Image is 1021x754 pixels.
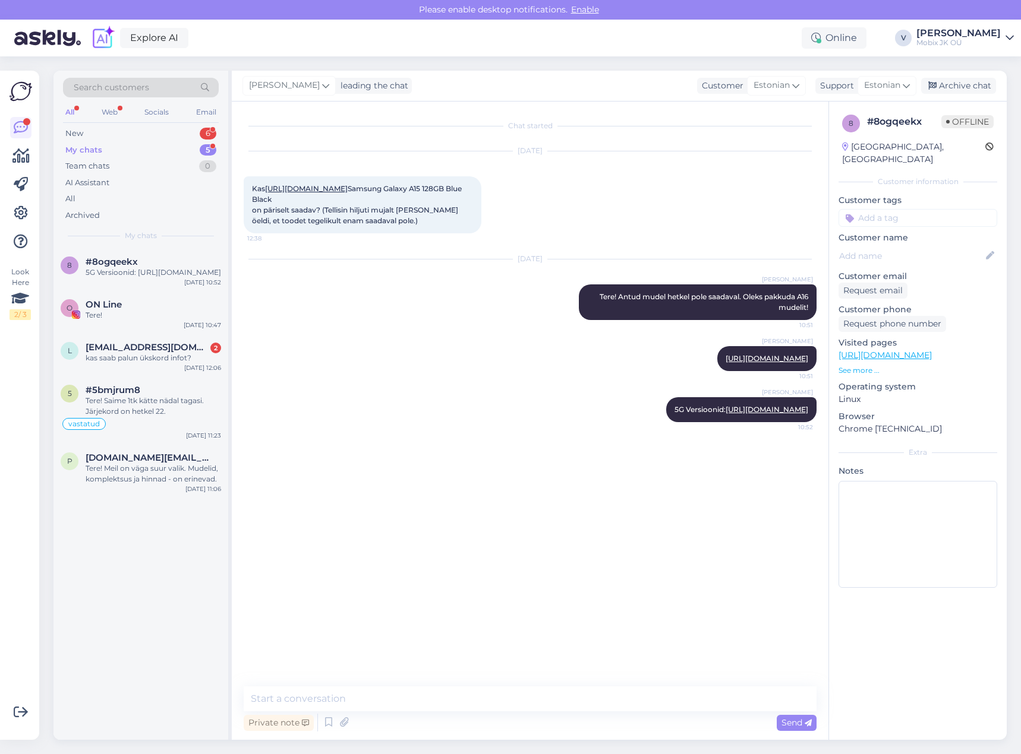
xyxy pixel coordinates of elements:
span: #8ogqeekx [86,256,138,267]
div: Customer [697,80,743,92]
span: 12:38 [247,234,292,243]
div: My chats [65,144,102,156]
span: 10:52 [768,423,813,432]
span: pille.link@outlook.com [86,452,209,463]
p: Customer email [839,270,997,283]
a: [URL][DOMAIN_NAME] [839,350,932,360]
img: Askly Logo [10,80,32,103]
div: 5 [200,144,216,156]
span: #5bmjrum8 [86,385,140,395]
a: [URL][DOMAIN_NAME] [265,184,348,193]
span: [PERSON_NAME] [249,79,320,92]
a: Explore AI [120,28,188,48]
div: Archived [65,210,100,221]
img: explore-ai [90,26,115,50]
div: [DATE] 12:06 [184,363,221,372]
span: Estonian [754,79,790,92]
div: V [895,30,912,46]
div: Socials [142,104,171,120]
div: [DATE] [244,145,817,156]
span: 10:51 [768,372,813,381]
div: [PERSON_NAME] [916,28,1001,38]
span: Kas Samsung Galaxy A15 128GB Blue Black on päriselt saadav? (Tellisin hiljuti mujalt [PERSON_NAME... [252,184,464,225]
span: l [68,346,72,355]
span: Search customers [74,81,149,94]
div: Email [194,104,219,120]
p: Linux [839,393,997,405]
input: Add name [839,249,984,262]
div: Tere! Saime 1tk kätte nädal tagasi. Järjekord on hetkel 22. [86,395,221,417]
div: Team chats [65,160,109,172]
p: Customer name [839,232,997,244]
div: Archive chat [921,78,996,94]
div: All [65,193,75,205]
div: New [65,128,83,140]
p: See more ... [839,365,997,376]
div: Extra [839,447,997,458]
div: 6 [200,128,216,140]
div: Web [99,104,120,120]
p: Visited pages [839,337,997,349]
span: Send [781,717,812,728]
p: Customer tags [839,194,997,207]
span: vastatud [68,420,100,427]
div: 2 [210,343,221,353]
span: 5G Versioonid: [675,405,808,414]
span: 10:51 [768,321,813,330]
p: Notes [839,465,997,477]
div: 5G Versioonid: [URL][DOMAIN_NAME] [86,267,221,278]
div: [GEOGRAPHIC_DATA], [GEOGRAPHIC_DATA] [842,141,985,166]
div: All [63,104,77,120]
span: Offline [941,115,994,128]
a: [PERSON_NAME]Mobix JK OÜ [916,28,1014,47]
div: [DATE] 10:52 [184,278,221,287]
span: liinalindau@gmail.com [86,342,209,353]
span: 8 [849,119,853,128]
span: [PERSON_NAME] [762,275,813,284]
span: ON Line [86,299,122,310]
div: kas saab palun ükskord infot? [86,353,221,363]
span: 5 [68,389,72,398]
a: [URL][DOMAIN_NAME] [726,405,808,414]
div: Support [815,80,854,92]
div: [DATE] 11:06 [185,484,221,493]
div: [DATE] 10:47 [184,321,221,330]
div: Request email [839,283,907,299]
div: Customer information [839,176,997,187]
div: [DATE] 11:23 [186,431,221,440]
p: Browser [839,410,997,423]
span: p [67,457,73,465]
div: Tere! Meil on väga suur valik. Mudelid, komplektsus ja hinnad - on erinevad. [86,463,221,484]
a: [URL][DOMAIN_NAME] [726,354,808,363]
div: [DATE] [244,254,817,264]
div: Mobix JK OÜ [916,38,1001,47]
p: Customer phone [839,303,997,316]
div: Online [802,27,866,49]
div: Private note [244,715,314,731]
div: # 8ogqeekx [867,115,941,129]
span: 8 [67,261,72,270]
span: Tere! Antud mudel hetkel pole saadaval. Oleks pakkuda A16 mudelit! [600,292,810,312]
div: leading the chat [336,80,408,92]
span: Estonian [864,79,900,92]
p: Chrome [TECHNICAL_ID] [839,423,997,435]
span: [PERSON_NAME] [762,337,813,346]
div: Chat started [244,121,817,131]
span: [PERSON_NAME] [762,388,813,397]
div: AI Assistant [65,177,109,189]
p: Operating system [839,381,997,393]
div: Request phone number [839,316,946,332]
div: Look Here [10,267,31,320]
span: Enable [568,4,603,15]
div: 2 / 3 [10,309,31,320]
div: Tere! [86,310,221,321]
input: Add a tag [839,209,997,227]
span: My chats [125,230,157,241]
span: O [67,303,73,312]
div: 0 [199,160,216,172]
